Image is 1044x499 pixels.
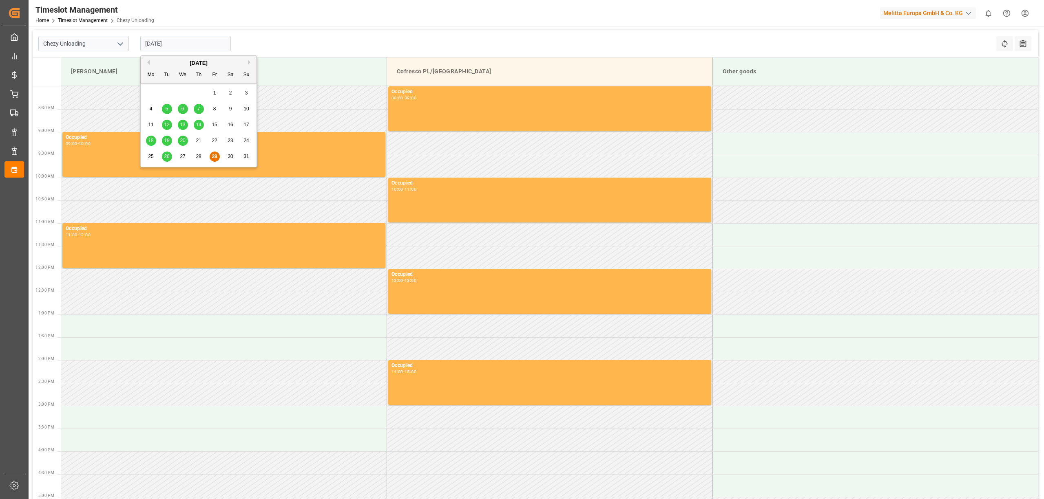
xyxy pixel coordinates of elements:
[146,152,156,162] div: Choose Monday, August 25th, 2025
[178,120,188,130] div: Choose Wednesday, August 13th, 2025
[194,70,204,80] div: Th
[391,270,708,279] div: Occupied
[403,187,405,191] div: -
[68,64,380,79] div: [PERSON_NAME]
[178,70,188,80] div: We
[181,106,184,112] span: 6
[114,37,126,50] button: open menu
[880,7,976,19] div: Melitta Europa GmbH & Co. KG
[405,96,416,100] div: 09:00
[148,154,153,159] span: 25
[66,233,77,237] div: 11:00
[241,88,252,98] div: Choose Sunday, August 3rd, 2025
[35,265,54,270] span: 12:00 PM
[226,152,236,162] div: Choose Saturday, August 30th, 2025
[35,197,54,201] span: 10:30 AM
[162,120,172,130] div: Choose Tuesday, August 12th, 2025
[38,493,54,498] span: 5:00 PM
[79,142,91,145] div: 10:00
[719,64,1032,79] div: Other goods
[391,96,403,100] div: 08:00
[213,106,216,112] span: 8
[228,138,233,143] span: 23
[38,36,129,51] input: Type to search/select
[391,362,708,370] div: Occupied
[141,59,257,67] div: [DATE]
[226,136,236,146] div: Choose Saturday, August 23rd, 2025
[229,106,232,112] span: 9
[226,104,236,114] div: Choose Saturday, August 9th, 2025
[241,136,252,146] div: Choose Sunday, August 24th, 2025
[38,151,54,156] span: 9:30 AM
[146,120,156,130] div: Choose Monday, August 11th, 2025
[164,122,169,127] span: 12
[403,96,405,100] div: -
[194,104,204,114] div: Choose Thursday, August 7th, 2025
[35,4,154,16] div: Timeslot Management
[880,5,979,21] button: Melitta Europa GmbH & Co. KG
[241,120,252,130] div: Choose Sunday, August 17th, 2025
[38,356,54,361] span: 2:00 PM
[229,90,232,96] span: 2
[180,138,185,143] span: 20
[391,370,403,374] div: 14:00
[143,85,254,165] div: month 2025-08
[245,90,248,96] span: 3
[35,220,54,224] span: 11:00 AM
[38,402,54,407] span: 3:00 PM
[35,288,54,292] span: 12:30 PM
[162,70,172,80] div: Tu
[77,233,79,237] div: -
[164,154,169,159] span: 26
[391,179,708,187] div: Occupied
[243,138,249,143] span: 24
[66,142,77,145] div: 09:00
[212,138,217,143] span: 22
[210,152,220,162] div: Choose Friday, August 29th, 2025
[194,152,204,162] div: Choose Thursday, August 28th, 2025
[196,122,201,127] span: 14
[166,106,168,112] span: 5
[243,122,249,127] span: 17
[38,470,54,475] span: 4:30 PM
[35,18,49,23] a: Home
[178,104,188,114] div: Choose Wednesday, August 6th, 2025
[394,64,706,79] div: Cofresco PL/[GEOGRAPHIC_DATA]
[405,187,416,191] div: 11:00
[228,122,233,127] span: 16
[180,122,185,127] span: 13
[197,106,200,112] span: 7
[35,174,54,178] span: 10:00 AM
[145,60,150,65] button: Previous Month
[391,88,708,96] div: Occupied
[146,104,156,114] div: Choose Monday, August 4th, 2025
[196,154,201,159] span: 28
[38,106,54,110] span: 8:30 AM
[210,120,220,130] div: Choose Friday, August 15th, 2025
[162,136,172,146] div: Choose Tuesday, August 19th, 2025
[35,242,54,247] span: 11:30 AM
[77,142,79,145] div: -
[226,70,236,80] div: Sa
[210,136,220,146] div: Choose Friday, August 22nd, 2025
[38,334,54,338] span: 1:30 PM
[38,128,54,133] span: 9:00 AM
[146,136,156,146] div: Choose Monday, August 18th, 2025
[146,70,156,80] div: Mo
[178,152,188,162] div: Choose Wednesday, August 27th, 2025
[241,104,252,114] div: Choose Sunday, August 10th, 2025
[210,70,220,80] div: Fr
[391,279,403,282] div: 12:00
[210,104,220,114] div: Choose Friday, August 8th, 2025
[38,311,54,315] span: 1:00 PM
[391,187,403,191] div: 10:00
[241,70,252,80] div: Su
[243,154,249,159] span: 31
[403,370,405,374] div: -
[194,120,204,130] div: Choose Thursday, August 14th, 2025
[210,88,220,98] div: Choose Friday, August 1st, 2025
[241,152,252,162] div: Choose Sunday, August 31st, 2025
[66,225,382,233] div: Occupied
[38,425,54,429] span: 3:30 PM
[194,136,204,146] div: Choose Thursday, August 21st, 2025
